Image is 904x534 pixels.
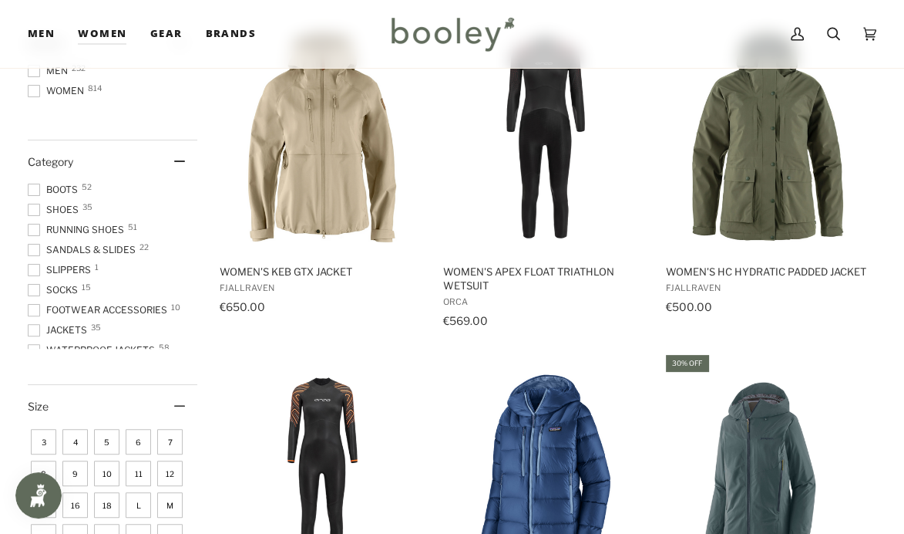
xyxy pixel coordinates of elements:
span: Gear [150,26,183,42]
span: 51 [128,223,137,231]
span: Women's Apex Float Triathlon Wetsuit [442,265,647,292]
span: €569.00 [442,314,487,327]
span: Slippers [28,263,96,277]
span: Women [28,84,89,98]
span: Size: 18 [94,492,119,518]
span: Size: 4 [62,429,88,455]
span: 10 [171,303,180,311]
span: 232 [72,64,86,72]
span: Size: 16 [62,492,88,518]
a: Women's Keb GTX Jacket [217,22,427,333]
span: Waterproof Jackets [28,343,160,357]
span: 814 [88,84,102,92]
span: €650.00 [220,300,265,313]
span: Orca [442,296,647,307]
span: Size: 12 [157,461,183,486]
span: Socks [28,283,82,297]
span: Women [78,26,126,42]
div: 30% off [666,355,708,371]
span: 1 [95,263,99,271]
span: Size: 8 [31,461,56,486]
span: Size: 10 [94,461,119,486]
span: Men [28,64,72,78]
span: Sandals & Slides [28,243,140,257]
span: Shoes [28,203,83,217]
span: Size: L [126,492,151,518]
span: 15 [82,283,91,291]
a: Women's HC Hydratic Padded Jacket [664,22,873,333]
span: Size: 11 [126,461,151,486]
span: Running Shoes [28,223,129,237]
span: Size: 3 [31,429,56,455]
span: Size [28,400,49,413]
span: Jackets [28,323,92,337]
span: Size: M [157,492,183,518]
span: 35 [91,323,101,331]
span: Brands [205,26,256,42]
a: Women's Apex Float Triathlon Wetsuit [440,22,650,333]
span: Size: 9 [62,461,88,486]
span: Women's Keb GTX Jacket [220,265,425,279]
span: Size: 6 [126,429,151,455]
span: 22 [139,243,149,251]
span: Women's HC Hydratic Padded Jacket [666,265,871,279]
span: Size: 7 [157,429,183,455]
img: Fjallraven Women's HC Hydratic Padded Jacket Laurel Green - Booley Galway [664,32,873,242]
span: €500.00 [666,300,712,313]
span: 35 [82,203,92,211]
span: Fjallraven [220,282,425,293]
span: Fjallraven [666,282,871,293]
span: Footwear Accessories [28,303,172,317]
iframe: Button to open loyalty program pop-up [15,472,62,519]
img: Booley [385,12,519,56]
span: Boots [28,183,82,197]
img: Fjallraven Women's Keb GTX Jacket Fossil - Booley Galway [217,32,427,242]
span: Size: 5 [94,429,119,455]
span: Men [28,26,55,42]
span: 52 [82,183,92,191]
span: Category [28,155,73,168]
span: 58 [159,343,170,351]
